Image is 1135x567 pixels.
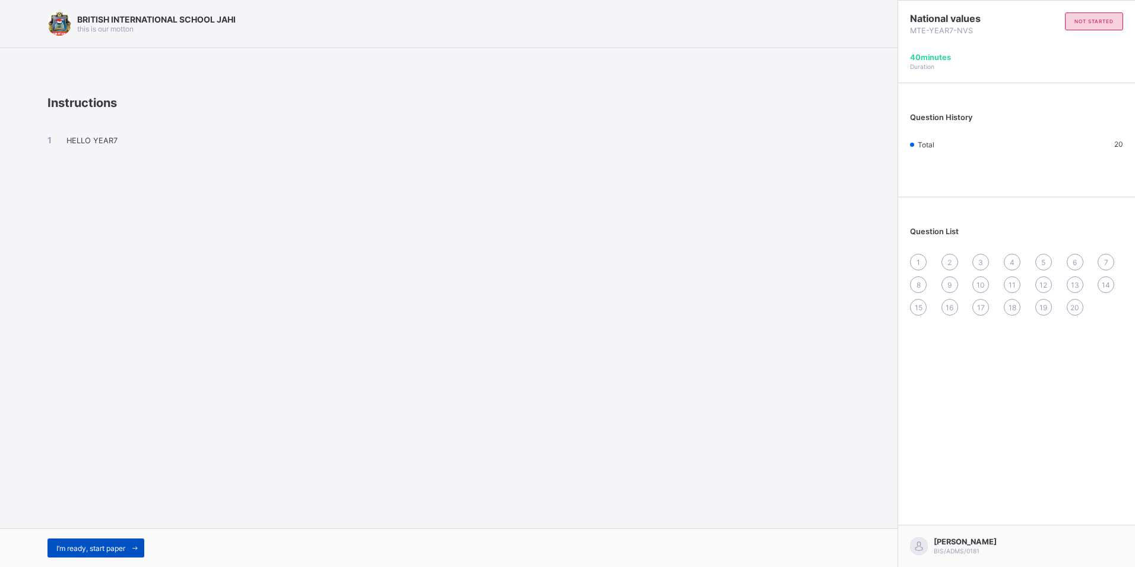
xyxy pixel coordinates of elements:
[934,547,979,555] span: BIS/ADMS/0181
[56,544,125,553] span: I’m ready, start paper
[77,24,134,33] span: this is our motton
[910,227,959,236] span: Question List
[918,140,934,149] span: Total
[978,258,983,267] span: 3
[910,12,1017,24] span: National values
[917,281,921,289] span: 8
[1039,303,1047,312] span: 19
[946,303,953,312] span: 16
[910,53,951,62] span: 40 minutes
[1009,281,1016,289] span: 11
[910,26,1017,35] span: MTE-YEAR7-NVS
[1114,140,1123,149] span: 20
[1073,258,1077,267] span: 6
[1041,258,1045,267] span: 5
[1102,281,1110,289] span: 14
[47,96,117,110] span: Instructions
[77,14,236,24] span: BRITISH INTERNATIONAL SCHOOL JAHI
[1104,258,1108,267] span: 7
[947,281,952,289] span: 9
[947,258,952,267] span: 2
[1070,303,1079,312] span: 20
[1009,303,1016,312] span: 18
[1010,258,1014,267] span: 4
[915,303,922,312] span: 15
[977,303,985,312] span: 17
[934,537,997,546] span: [PERSON_NAME]
[910,113,972,122] span: Question History
[977,281,985,289] span: 10
[66,136,118,145] span: HELLO YEAR7
[910,63,934,70] span: Duration
[1071,281,1079,289] span: 13
[917,258,920,267] span: 1
[1039,281,1047,289] span: 12
[1074,18,1114,24] span: not started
